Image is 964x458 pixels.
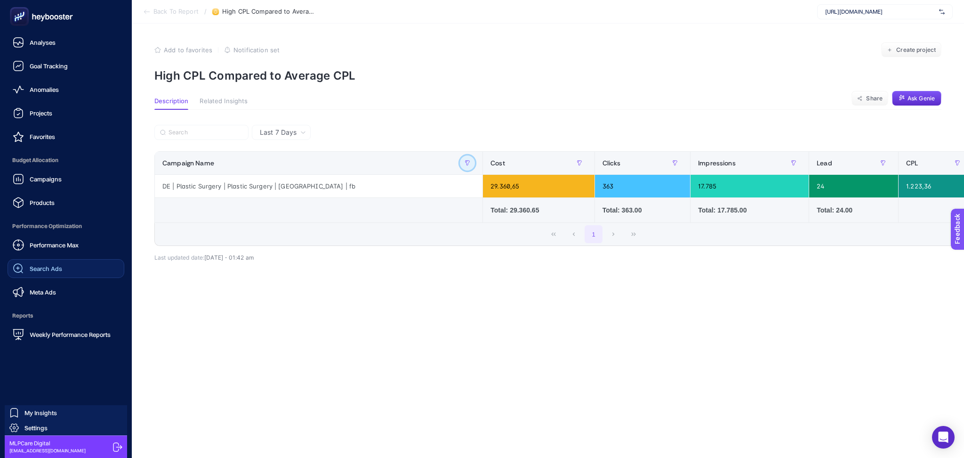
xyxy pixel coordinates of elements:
[30,265,62,272] span: Search Ads
[892,91,941,106] button: Ask Genie
[585,225,602,243] button: 1
[896,46,936,54] span: Create project
[169,129,243,136] input: Search
[153,8,199,16] span: Back To Report
[8,306,124,325] span: Reports
[30,133,55,140] span: Favorites
[8,57,124,75] a: Goal Tracking
[908,95,935,102] span: Ask Genie
[204,254,254,261] span: [DATE]・01:42 am
[8,283,124,302] a: Meta Ads
[30,175,62,183] span: Campaigns
[9,447,86,454] span: [EMAIL_ADDRESS][DOMAIN_NAME]
[691,175,809,197] div: 17.785
[30,86,59,93] span: Anomalies
[9,440,86,447] span: MLPCare Digital
[6,3,36,10] span: Feedback
[817,205,891,215] div: Total: 24.00
[602,205,683,215] div: Total: 363.00
[817,159,832,167] span: Lead
[233,46,280,54] span: Notification set
[154,98,188,110] button: Description
[154,69,941,82] p: High CPL Compared to Average CPL
[8,325,124,344] a: Weekly Performance Reports
[222,8,316,16] span: High CPL Compared to Average CPL
[8,236,124,254] a: Performance Max
[30,241,79,249] span: Performance Max
[490,159,505,167] span: Cost
[30,39,56,46] span: Analyses
[866,95,883,102] span: Share
[698,205,801,215] div: Total: 17.785.00
[164,46,212,54] span: Add to favorites
[939,7,945,16] img: svg%3e
[8,104,124,123] a: Projects
[825,8,935,16] span: [URL][DOMAIN_NAME]
[809,175,898,197] div: 24
[932,426,955,449] div: Open Intercom Messenger
[204,8,207,15] span: /
[24,424,48,432] span: Settings
[5,405,127,420] a: My Insights
[490,205,586,215] div: Total: 29.360.65
[155,175,482,197] div: DE | Plastic Surgery | Plastic Surgery | [GEOGRAPHIC_DATA] | fb
[30,288,56,296] span: Meta Ads
[154,254,204,261] span: Last updated date:
[8,170,124,188] a: Campaigns
[162,159,214,167] span: Campaign Name
[8,259,124,278] a: Search Ads
[483,175,594,197] div: 29.360,65
[8,217,124,236] span: Performance Optimization
[881,42,941,57] button: Create project
[200,98,248,110] button: Related Insights
[8,33,124,52] a: Analyses
[852,91,888,106] button: Share
[260,128,297,137] span: Last 7 Days
[154,46,212,54] button: Add to favorites
[5,420,127,435] a: Settings
[200,98,248,105] span: Related Insights
[24,409,57,417] span: My Insights
[8,127,124,146] a: Favorites
[30,109,52,117] span: Projects
[30,331,111,338] span: Weekly Performance Reports
[30,62,68,70] span: Goal Tracking
[595,175,691,197] div: 363
[8,80,124,99] a: Anomalies
[906,159,918,167] span: CPL
[8,193,124,212] a: Products
[698,159,736,167] span: Impressions
[224,46,280,54] button: Notification set
[602,159,621,167] span: Clicks
[8,151,124,170] span: Budget Allocation
[154,98,188,105] span: Description
[30,199,55,206] span: Products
